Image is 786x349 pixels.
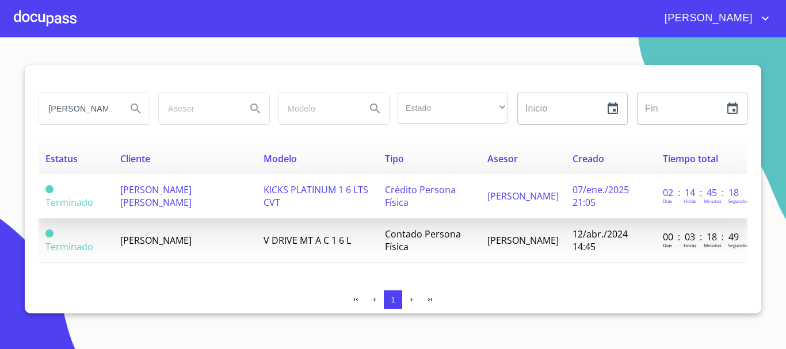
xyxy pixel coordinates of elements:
[398,93,508,124] div: ​
[264,152,297,165] span: Modelo
[159,93,237,124] input: search
[684,198,696,204] p: Horas
[361,95,389,122] button: Search
[656,9,758,28] span: [PERSON_NAME]
[573,183,629,209] span: 07/ene./2025 21:05
[45,152,78,165] span: Estatus
[385,183,456,209] span: Crédito Persona Física
[120,234,192,247] span: [PERSON_NAME]
[384,290,402,309] button: 1
[39,93,117,124] input: search
[385,228,461,253] span: Contado Persona Física
[278,93,357,124] input: search
[704,198,722,204] p: Minutos
[663,186,741,199] p: 02 : 14 : 45 : 18
[663,152,718,165] span: Tiempo total
[264,234,351,247] span: V DRIVE MT A C 1 6 L
[663,242,672,248] p: Dias
[728,198,749,204] p: Segundos
[656,9,772,28] button: account of current user
[385,152,404,165] span: Tipo
[45,240,93,253] span: Terminado
[487,152,518,165] span: Asesor
[45,196,93,209] span: Terminado
[663,198,672,204] p: Dias
[487,190,559,202] span: [PERSON_NAME]
[45,185,54,193] span: Terminado
[120,183,192,209] span: [PERSON_NAME] [PERSON_NAME]
[573,152,604,165] span: Creado
[704,242,722,248] p: Minutos
[728,242,749,248] p: Segundos
[264,183,368,209] span: KICKS PLATINUM 1 6 LTS CVT
[122,95,150,122] button: Search
[487,234,559,247] span: [PERSON_NAME]
[45,229,54,237] span: Terminado
[684,242,696,248] p: Horas
[120,152,150,165] span: Cliente
[663,231,741,243] p: 00 : 03 : 18 : 49
[242,95,269,122] button: Search
[391,296,395,304] span: 1
[573,228,628,253] span: 12/abr./2024 14:45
